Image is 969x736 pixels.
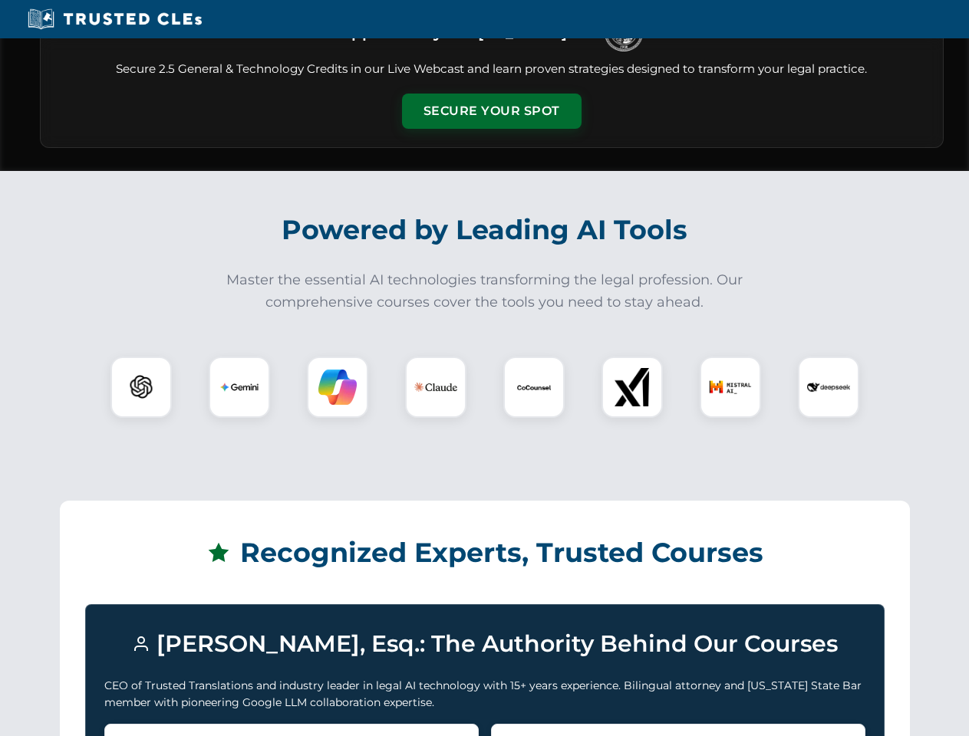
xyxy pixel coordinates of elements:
[798,356,859,418] div: DeepSeek
[515,368,553,406] img: CoCounsel Logo
[85,526,885,580] h2: Recognized Experts, Trusted Courses
[119,365,163,409] img: ChatGPT Logo
[807,366,850,409] img: DeepSeek Logo
[709,366,752,409] img: Mistral AI Logo
[110,356,172,418] div: ChatGPT
[307,356,368,418] div: Copilot
[613,368,651,406] img: xAI Logo
[59,61,925,78] p: Secure 2.5 General & Technology Credits in our Live Webcast and learn proven strategies designed ...
[405,356,466,418] div: Claude
[104,677,865,711] p: CEO of Trusted Translations and industry leader in legal AI technology with 15+ years experience....
[602,356,663,418] div: xAI
[23,8,206,31] img: Trusted CLEs
[104,623,865,665] h3: [PERSON_NAME], Esq.: The Authority Behind Our Courses
[60,203,910,257] h2: Powered by Leading AI Tools
[220,368,259,406] img: Gemini Logo
[700,356,761,418] div: Mistral AI
[318,368,357,406] img: Copilot Logo
[209,356,270,418] div: Gemini
[503,356,565,418] div: CoCounsel
[402,94,582,129] button: Secure Your Spot
[414,366,457,409] img: Claude Logo
[216,269,753,314] p: Master the essential AI technologies transforming the legal profession. Our comprehensive courses...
